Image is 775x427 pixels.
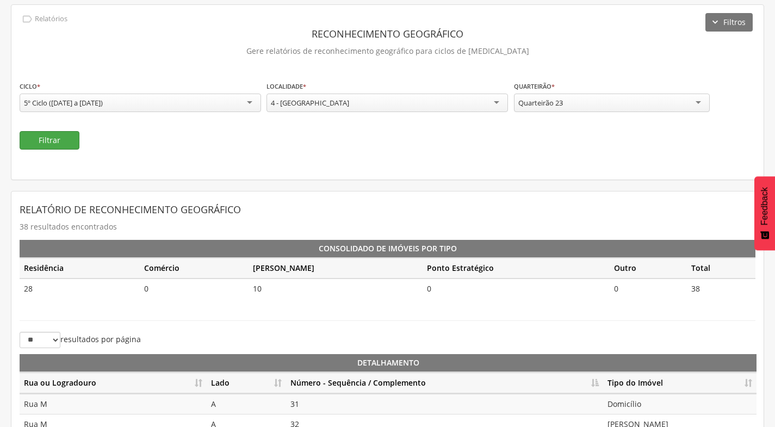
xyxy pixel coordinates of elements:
[286,394,603,414] td: 31
[610,258,686,279] th: Outro
[35,15,67,23] p: Relatórios
[20,44,755,59] p: Gere relatórios de reconhecimento geográfico para ciclos de [MEDICAL_DATA]
[140,258,249,279] th: Comércio
[610,279,686,299] td: 0
[603,394,757,414] td: Domicílio
[266,82,306,91] label: Localidade
[249,258,423,279] th: [PERSON_NAME]
[760,187,770,225] span: Feedback
[207,373,286,394] th: Lado: Ordenar colunas de forma ascendente
[20,354,757,373] th: Detalhamento
[271,98,349,108] div: 4 - [GEOGRAPHIC_DATA]
[687,258,755,279] th: Total
[518,98,563,108] div: Quarteirão 23
[20,332,141,348] label: resultados por página
[249,279,423,299] td: 10
[20,394,207,414] td: Rua M
[423,258,610,279] th: Ponto Estratégico
[286,373,603,394] th: Número - Sequência / Complemento: Ordenar colunas de forma descendente
[20,279,140,299] td: 28
[20,24,755,44] header: Reconhecimento Geográfico
[20,258,140,279] th: Residência
[705,13,753,32] button: Filtros
[20,82,40,91] label: Ciclo
[20,219,755,234] p: 38 resultados encontrados
[20,373,207,394] th: Rua ou Logradouro: Ordenar colunas de forma ascendente
[20,131,79,150] button: Filtrar
[20,240,755,258] th: Consolidado de Imóveis por Tipo
[20,200,755,219] header: Relatório de Reconhecimento Geográfico
[21,13,33,25] i: 
[140,279,249,299] td: 0
[423,279,610,299] td: 0
[754,176,775,250] button: Feedback - Mostrar pesquisa
[207,394,286,414] td: A
[514,82,555,91] label: Quarteirão
[603,373,757,394] th: Tipo do Imóvel: Ordenar colunas de forma ascendente
[687,279,755,299] td: 38
[24,98,103,108] div: 5º Ciclo ([DATE] a [DATE])
[20,332,60,348] select: resultados por página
